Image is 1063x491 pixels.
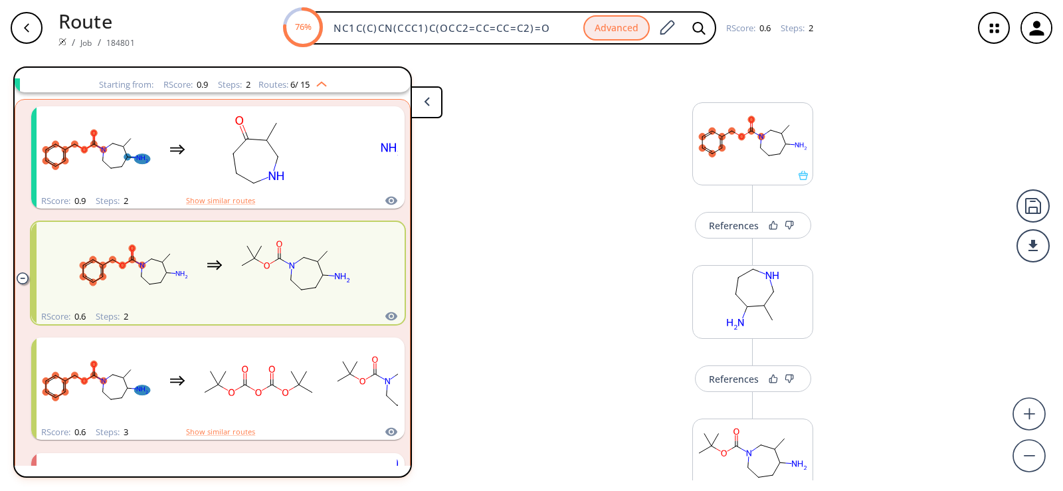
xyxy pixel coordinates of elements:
div: Steps : [96,428,128,437]
input: Enter SMILES [326,21,583,35]
span: 3 [122,426,128,438]
svg: CC1CNCCCC1N [693,266,813,334]
div: Routes: [258,80,327,89]
div: Steps : [781,24,813,33]
span: 2 [244,78,250,90]
div: References [709,221,759,230]
img: Up [310,76,327,87]
svg: N [332,108,451,191]
span: 0.6 [72,426,86,438]
span: 2 [122,310,128,322]
div: Steps : [218,80,250,89]
img: Spaya logo [58,38,66,46]
svg: CC1CN(C(=O)OC(C)(C)C)CCCC1N [332,340,451,423]
div: Steps : [96,312,128,321]
svg: CC1CN(C(=O)OC(C)(C)C)CCCC1N [693,419,813,487]
span: 0.6 [72,310,86,322]
span: 0.9 [72,195,86,207]
svg: CC(C)(C)OC(=O)OC(=O)OC(C)(C)C [199,340,318,423]
span: 0.6 [757,22,771,34]
div: Steps : [96,197,128,205]
svg: CC1CN(C(=O)OCc2ccccc2)CCCC1N [37,108,156,191]
button: References [695,365,811,392]
div: RScore : [41,312,86,321]
svg: CC1CN(C(=O)OCc2ccccc2)CCCC1N [74,224,193,307]
div: RScore : [726,24,771,33]
div: RScore : [41,197,86,205]
svg: CC1CN(C(=O)OC(C)(C)C)CCCC1N [236,224,355,307]
div: References [709,375,759,383]
svg: CC1CNCCCC1=O [199,108,318,191]
a: Job [80,37,92,49]
button: Show similar routes [186,195,255,207]
svg: CC1CN(C(=O)OCc2ccccc2)CCCC1N [693,103,813,171]
button: References [695,212,811,239]
div: Starting from: [99,80,153,89]
span: 6 / 15 [290,80,310,89]
a: 184801 [106,37,135,49]
li: / [98,35,101,49]
button: Show similar routes [186,426,255,438]
span: 0.9 [195,78,208,90]
text: 76% [294,21,311,33]
span: 2 [122,195,128,207]
p: Route [58,7,135,35]
li: / [72,35,75,49]
div: RScore : [163,80,208,89]
span: 2 [807,22,813,34]
div: RScore : [41,428,86,437]
button: Advanced [583,15,650,41]
svg: CC1CN(C(=O)OCc2ccccc2)CCCC1N [37,340,156,423]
